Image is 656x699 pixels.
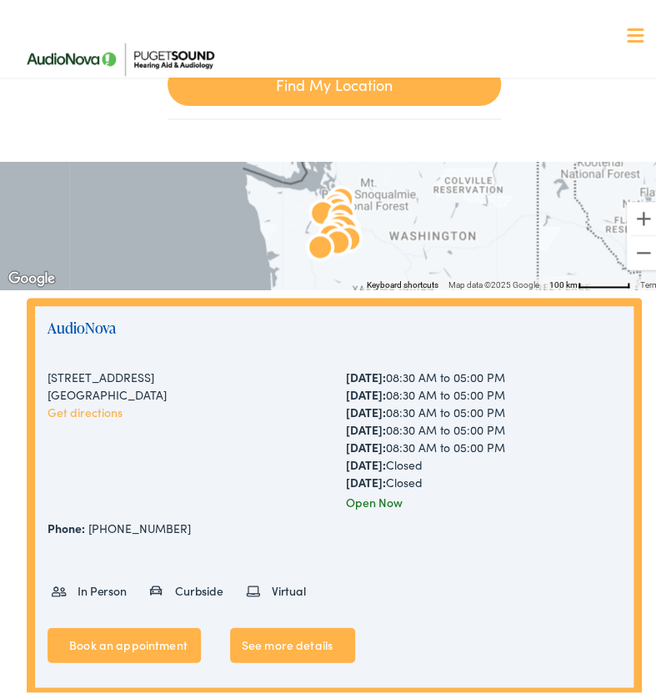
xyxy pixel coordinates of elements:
[346,466,386,483] strong: [DATE]:
[304,205,358,259] div: AudioNova
[4,261,59,283] img: Google
[88,512,191,529] a: [PHONE_NUMBER]
[311,211,364,264] div: AudioNova
[242,569,318,598] li: Virtual
[48,379,323,396] div: [GEOGRAPHIC_DATA]
[230,621,355,656] a: See more details
[313,193,366,246] div: AudioNova
[346,431,386,448] strong: [DATE]:
[145,569,235,598] li: Curbside
[296,182,349,235] div: AudioNova
[309,174,363,228] div: AudioNova
[48,512,85,529] strong: Phone:
[314,168,368,222] div: Puget Sound Hearing Aid &#038; Audiology by AudioNova
[168,57,501,99] a: Find My Location
[549,274,578,283] span: 100 km
[367,273,438,284] button: Keyboard shortcuts
[48,310,116,331] a: AudioNova
[309,202,363,255] div: AudioNova
[48,396,123,413] a: Get directions
[48,361,323,379] div: [STREET_ADDRESS]
[346,396,386,413] strong: [DATE]:
[448,274,539,283] span: Map data ©2025 Google
[544,271,635,283] button: Map Scale: 100 km per 59 pixels
[293,216,347,269] div: AudioNova
[346,486,621,504] div: Open Now
[315,184,368,238] div: AudioNova
[346,379,386,395] strong: [DATE]:
[322,208,375,261] div: AudioNova
[346,361,386,378] strong: [DATE]:
[346,449,386,465] strong: [DATE]:
[48,569,138,598] li: In Person
[311,179,364,232] div: AudioNova
[48,621,201,656] a: Book an appointment
[26,67,655,102] a: What We Offer
[346,361,621,484] div: 08:30 AM to 05:00 PM 08:30 AM to 05:00 PM 08:30 AM to 05:00 PM 08:30 AM to 05:00 PM 08:30 AM to 0...
[317,199,370,253] div: AudioNova
[4,261,59,283] a: Open this area in Google Maps (opens a new window)
[346,414,386,430] strong: [DATE]:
